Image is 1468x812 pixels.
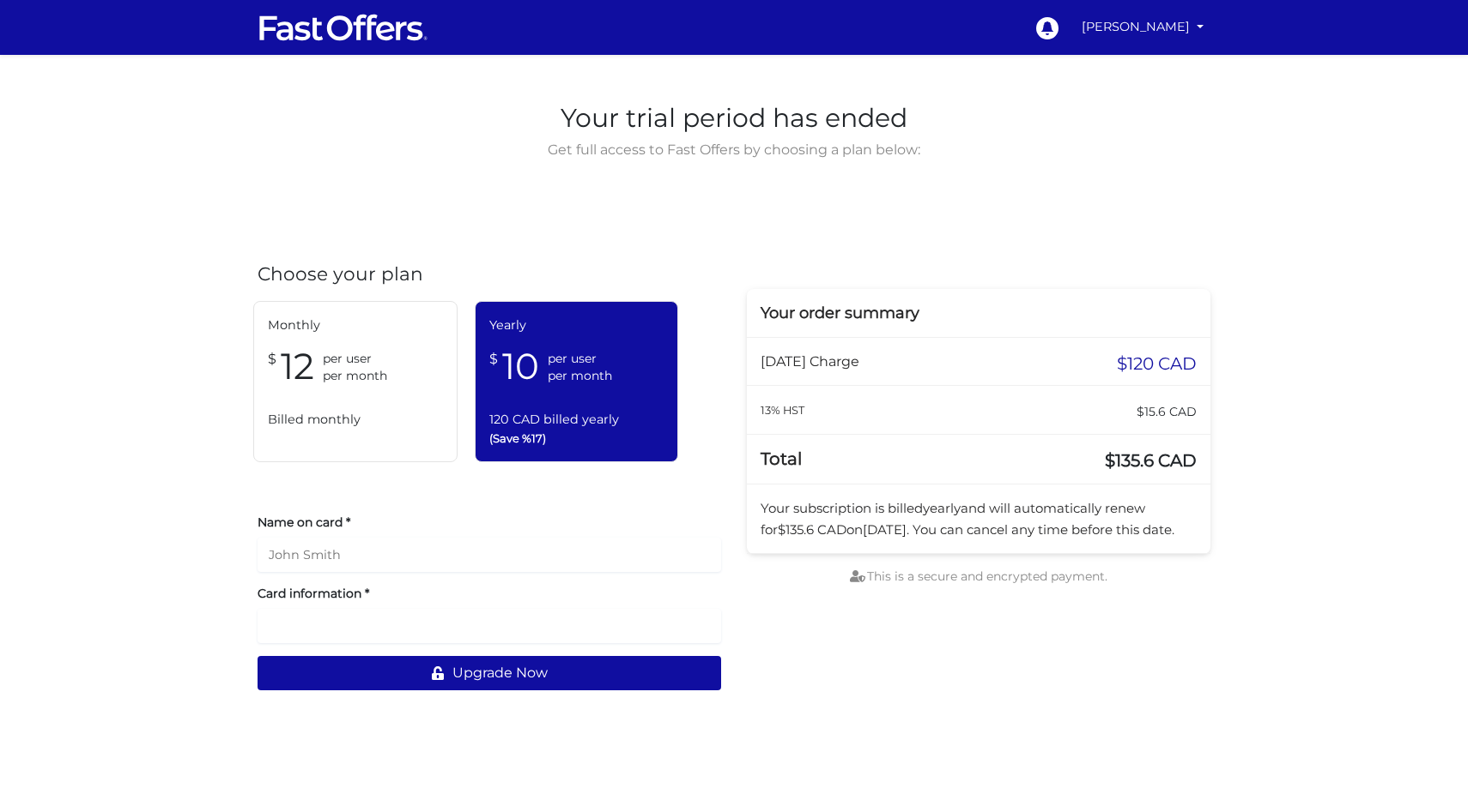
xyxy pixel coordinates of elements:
span: $ [489,344,498,370]
span: $135.6 CAD [1105,448,1197,472]
span: per month [323,367,387,384]
span: per month [548,367,612,384]
span: Get full access to Fast Offers by choosing a plan below: [543,139,925,161]
span: Monthly [268,316,443,335]
span: $ [268,344,276,370]
h4: Choose your plan [258,263,721,286]
span: Yearly [489,316,664,335]
label: Name on card * [258,514,721,531]
label: Card information * [258,585,721,602]
span: Billed monthly [268,410,443,430]
span: (Save %17) [489,430,664,448]
span: $135.6 CAD [778,521,846,538]
a: [PERSON_NAME] [1075,10,1210,44]
span: [DATE] Charge [761,353,859,370]
button: Upgrade Now [258,656,721,690]
span: 12 [281,344,314,389]
small: 13% HST [761,404,804,417]
span: Your trial period has ended [543,98,925,139]
span: Total [761,448,802,469]
span: per user [323,350,387,367]
span: [DATE] [863,521,907,538]
span: Your subscription is billed and will automatically renew for on . You can cancel any time before ... [761,500,1174,537]
span: This is a secure and encrypted payment. [850,568,1107,584]
span: 10 [502,344,539,389]
span: $15.6 CAD [1137,400,1197,424]
span: 120 CAD billed yearly [489,410,664,430]
span: per user [548,350,612,367]
input: John Smith [258,538,721,572]
span: yearly [923,500,961,516]
span: $120 CAD [1117,352,1197,376]
iframe: Secure payment input frame [269,618,710,635]
span: Your order summary [761,304,919,322]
